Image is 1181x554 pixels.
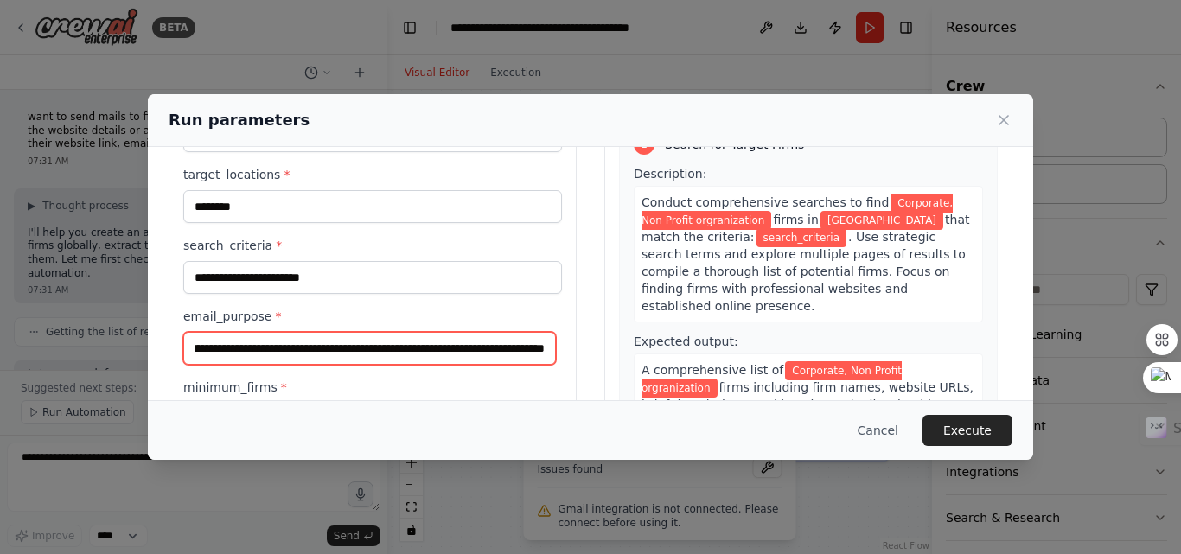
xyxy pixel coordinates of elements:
[756,228,846,247] span: Variable: search_criteria
[642,363,783,377] span: A comprehensive list of
[642,195,889,209] span: Conduct comprehensive searches to find
[634,167,706,181] span: Description:
[183,166,562,183] label: target_locations
[773,213,818,226] span: firms in
[183,379,562,396] label: minimum_firms
[642,194,953,230] span: Variable: firm_type
[642,380,974,429] span: firms including firm names, website URLs, brief descriptions, and locations. The list should cont...
[183,237,562,254] label: search_criteria
[634,334,738,348] span: Expected output:
[820,211,943,230] span: Variable: target_locations
[642,361,902,398] span: Variable: firm_type
[844,415,912,446] button: Cancel
[642,213,969,244] span: that match the criteria:
[922,415,1012,446] button: Execute
[169,108,310,132] h2: Run parameters
[642,230,966,313] span: . Use strategic search terms and explore multiple pages of results to compile a thorough list of ...
[183,308,562,325] label: email_purpose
